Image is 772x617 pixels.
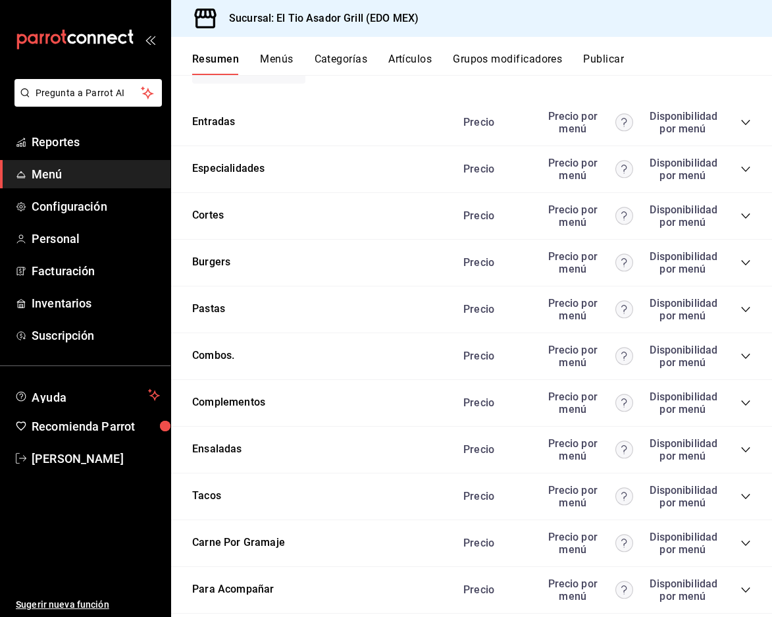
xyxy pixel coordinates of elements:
div: Precio [450,163,534,175]
div: Disponibilidad por menú [650,297,715,322]
button: collapse-category-row [740,491,751,502]
button: Pastas [192,302,225,317]
div: Precio [450,396,534,409]
span: Facturación [32,262,160,280]
button: collapse-category-row [740,257,751,268]
div: Precio por menú [541,437,633,462]
button: Para Acompañar [192,582,274,597]
div: Precio [450,537,534,549]
span: Sugerir nueva función [16,598,160,612]
div: Precio por menú [541,110,633,135]
div: Disponibilidad por menú [650,531,715,556]
div: Disponibilidad por menú [650,203,715,228]
div: Disponibilidad por menú [650,157,715,182]
div: Disponibilidad por menú [650,250,715,275]
button: collapse-category-row [740,304,751,315]
div: Precio por menú [541,157,633,182]
span: Menú [32,165,160,183]
button: collapse-category-row [740,117,751,128]
div: Precio por menú [541,297,633,322]
button: Complementos [192,395,265,410]
span: Reportes [32,133,160,151]
div: Precio por menú [541,577,633,603]
button: collapse-category-row [740,585,751,595]
h3: Sucursal: El Tio Asador Grill (EDO MEX) [219,11,419,26]
button: collapse-category-row [740,538,751,549]
div: Precio [450,350,534,362]
div: Precio por menú [541,203,633,228]
button: Artículos [388,53,432,75]
button: Carne Por Gramaje [192,535,285,550]
div: Disponibilidad por menú [650,390,715,416]
a: Pregunta a Parrot AI [9,95,162,109]
div: Precio [450,490,534,502]
div: Precio [450,209,534,222]
button: Categorías [315,53,368,75]
div: Disponibilidad por menú [650,110,715,135]
button: Publicar [583,53,624,75]
button: Burgers [192,255,230,270]
span: Configuración [32,198,160,215]
span: Pregunta a Parrot AI [36,86,142,100]
button: Menús [260,53,293,75]
button: collapse-category-row [740,351,751,362]
button: Cortes [192,208,224,223]
div: Disponibilidad por menú [650,344,715,369]
button: collapse-category-row [740,164,751,174]
button: Grupos modificadores [453,53,562,75]
div: Disponibilidad por menú [650,437,715,462]
div: navigation tabs [192,53,772,75]
div: Precio por menú [541,344,633,369]
button: collapse-category-row [740,398,751,408]
div: Precio por menú [541,250,633,275]
button: Combos. [192,348,234,363]
button: Entradas [192,115,235,130]
button: collapse-category-row [740,211,751,221]
button: Resumen [192,53,239,75]
button: open_drawer_menu [145,34,155,45]
div: Disponibilidad por menú [650,484,715,509]
span: Recomienda Parrot [32,417,160,435]
span: Suscripción [32,327,160,344]
div: Precio [450,116,534,128]
button: collapse-category-row [740,444,751,455]
div: Precio [450,256,534,269]
div: Disponibilidad por menú [650,577,715,603]
div: Precio [450,583,534,596]
div: Precio por menú [541,484,633,509]
div: Precio [450,443,534,456]
button: Ensaladas [192,442,242,457]
button: Pregunta a Parrot AI [14,79,162,107]
div: Precio por menú [541,531,633,556]
div: Precio por menú [541,390,633,416]
button: Tacos [192,489,221,504]
span: [PERSON_NAME] [32,450,160,468]
span: Inventarios [32,294,160,312]
div: Precio [450,303,534,315]
button: Especialidades [192,161,265,176]
span: Ayuda [32,387,143,403]
span: Personal [32,230,160,248]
